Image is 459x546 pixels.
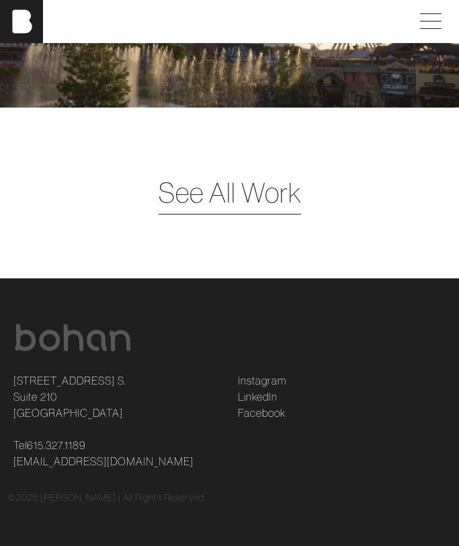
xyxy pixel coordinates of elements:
div: © 2025 [8,491,451,505]
p: [PERSON_NAME] | All Rights Reserved. [40,491,206,505]
a: 615.327.1189 [27,437,86,453]
a: See All Work [159,172,301,213]
a: [EMAIL_ADDRESS][DOMAIN_NAME] [13,453,194,469]
a: LinkedIn [238,389,278,405]
a: Facebook [238,405,286,421]
a: Instagram [238,373,286,389]
img: bohan logo [13,324,132,351]
p: Tel [13,437,222,469]
a: [STREET_ADDRESS] S.Suite 210[GEOGRAPHIC_DATA] [13,373,126,421]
